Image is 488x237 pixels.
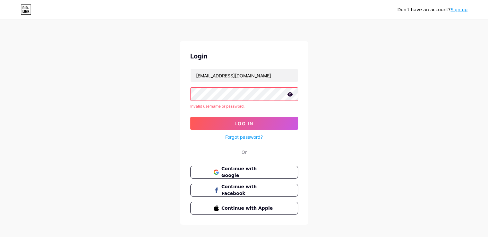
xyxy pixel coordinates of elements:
span: Continue with Apple [221,205,274,212]
div: Or [242,149,247,155]
button: Log In [190,117,298,130]
a: Forgot password? [225,134,263,140]
span: Log In [235,121,253,126]
button: Continue with Facebook [190,184,298,197]
button: Continue with Apple [190,202,298,215]
span: Continue with Facebook [221,183,274,197]
button: Continue with Google [190,166,298,179]
div: Invalid username or password. [190,103,298,109]
a: Sign up [450,7,467,12]
span: Continue with Google [221,165,274,179]
div: Don't have an account? [397,6,467,13]
div: Login [190,51,298,61]
input: Username [191,69,298,82]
